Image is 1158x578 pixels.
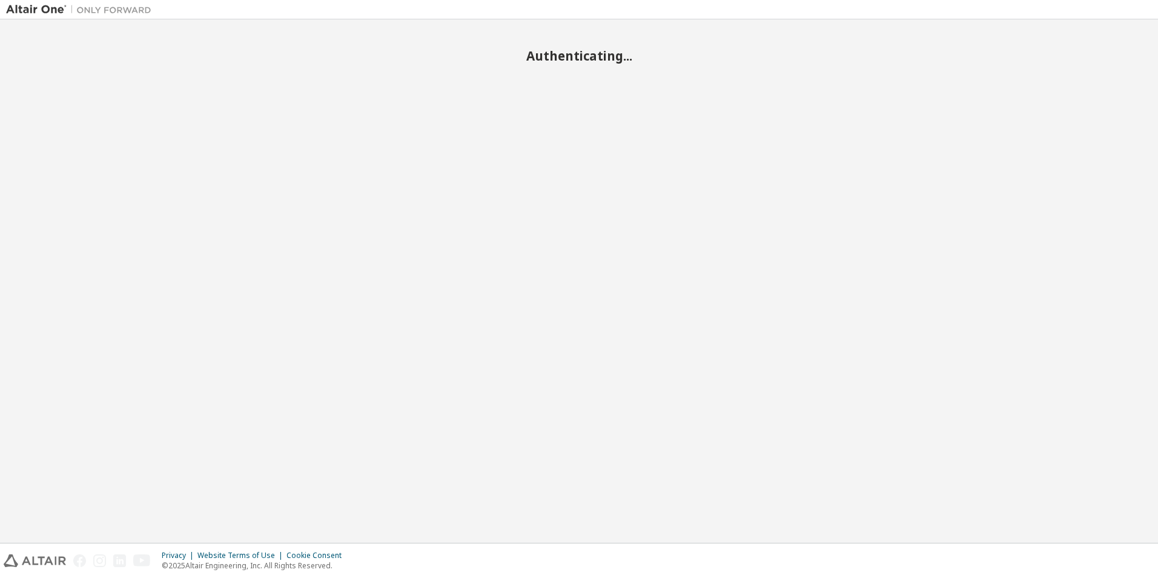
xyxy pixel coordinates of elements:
[162,551,197,560] div: Privacy
[6,4,157,16] img: Altair One
[73,554,86,567] img: facebook.svg
[93,554,106,567] img: instagram.svg
[4,554,66,567] img: altair_logo.svg
[113,554,126,567] img: linkedin.svg
[162,560,349,571] p: © 2025 Altair Engineering, Inc. All Rights Reserved.
[286,551,349,560] div: Cookie Consent
[197,551,286,560] div: Website Terms of Use
[133,554,151,567] img: youtube.svg
[6,48,1152,64] h2: Authenticating...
